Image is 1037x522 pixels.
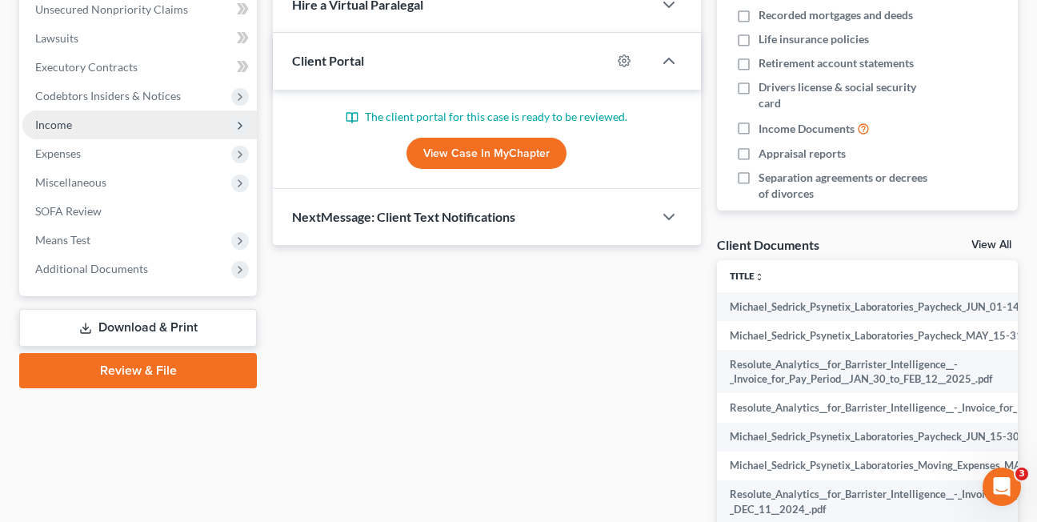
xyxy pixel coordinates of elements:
a: View Case in MyChapter [406,138,567,170]
span: Recorded mortgages and deeds [759,7,913,23]
span: SOFA Review [35,204,102,218]
span: NextMessage: Client Text Notifications [292,209,515,224]
iframe: Intercom live chat [983,468,1021,506]
span: Appraisal reports [759,146,846,162]
span: Additional Documents [35,262,148,275]
span: Client Portal [292,53,364,68]
a: SOFA Review [22,197,257,226]
a: Download & Print [19,309,257,347]
a: View All [971,239,1011,251]
span: Miscellaneous [35,175,106,189]
a: Lawsuits [22,24,257,53]
span: Lawsuits [35,31,78,45]
span: Codebtors Insiders & Notices [35,89,181,102]
span: 3 [1015,468,1028,480]
span: Unsecured Nonpriority Claims [35,2,188,16]
a: Titleunfold_more [730,270,764,282]
span: Separation agreements or decrees of divorces [759,170,929,202]
div: Client Documents [717,236,819,253]
p: The client portal for this case is ready to be reviewed. [292,109,682,125]
span: Means Test [35,233,90,247]
span: Drivers license & social security card [759,79,929,111]
span: Executory Contracts [35,60,138,74]
a: Review & File [19,353,257,388]
i: unfold_more [755,272,764,282]
span: Income [35,118,72,131]
span: Expenses [35,147,81,160]
a: Executory Contracts [22,53,257,82]
span: Life insurance policies [759,31,869,47]
span: Retirement account statements [759,55,914,71]
span: Income Documents [759,121,855,137]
